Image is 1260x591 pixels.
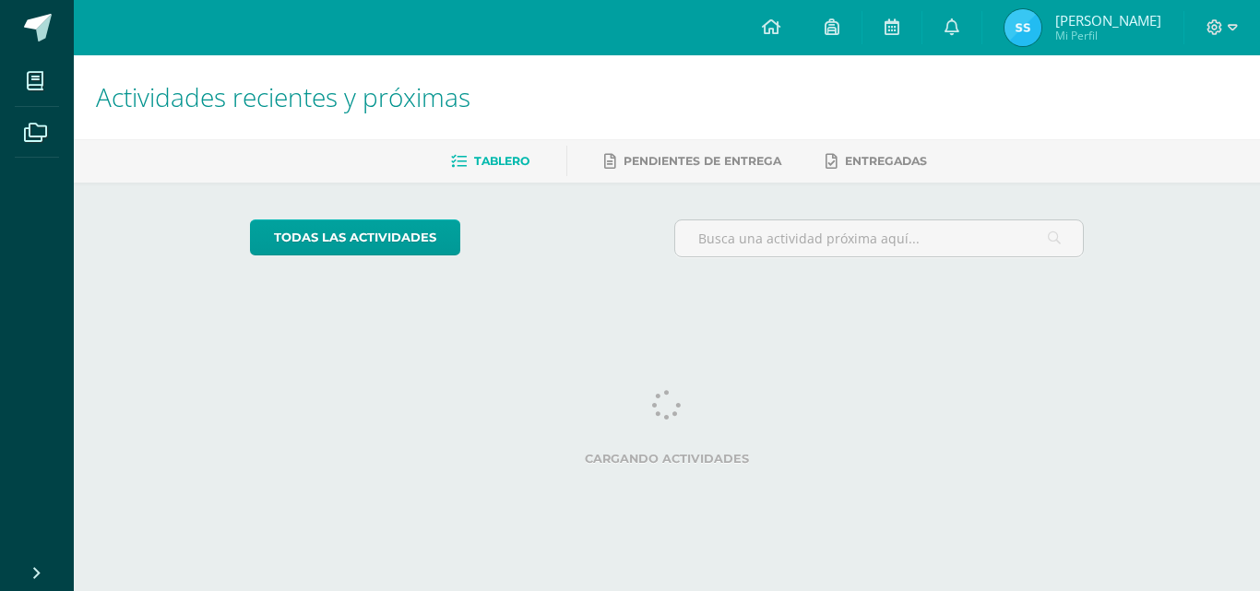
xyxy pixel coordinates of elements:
[675,220,1084,256] input: Busca una actividad próxima aquí...
[1055,28,1161,43] span: Mi Perfil
[1004,9,1041,46] img: f7d66352c67c8c7de37f5bd4605e0bb6.png
[826,147,927,176] a: Entregadas
[845,154,927,168] span: Entregadas
[1055,11,1161,30] span: [PERSON_NAME]
[250,452,1085,466] label: Cargando actividades
[604,147,781,176] a: Pendientes de entrega
[474,154,529,168] span: Tablero
[624,154,781,168] span: Pendientes de entrega
[96,79,470,114] span: Actividades recientes y próximas
[250,219,460,255] a: todas las Actividades
[451,147,529,176] a: Tablero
